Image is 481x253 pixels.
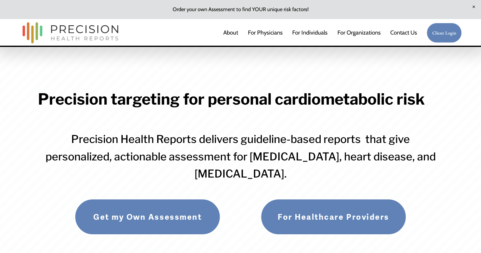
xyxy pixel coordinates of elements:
a: Contact Us [390,26,417,39]
a: Client Login [427,23,462,43]
a: For Physicians [248,26,283,39]
a: For Individuals [292,26,328,39]
a: For Healthcare Providers [261,199,406,235]
h3: Precision Health Reports delivers guideline-based reports that give personalized, actionable asse... [38,131,443,183]
a: About [223,26,238,39]
a: Get my Own Assessment [75,199,220,235]
iframe: Chat Widget [449,223,481,253]
a: folder dropdown [337,26,381,39]
strong: Precision targeting for personal cardiometabolic risk [38,90,425,108]
span: For Organizations [337,27,381,39]
img: Precision Health Reports [19,19,122,46]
